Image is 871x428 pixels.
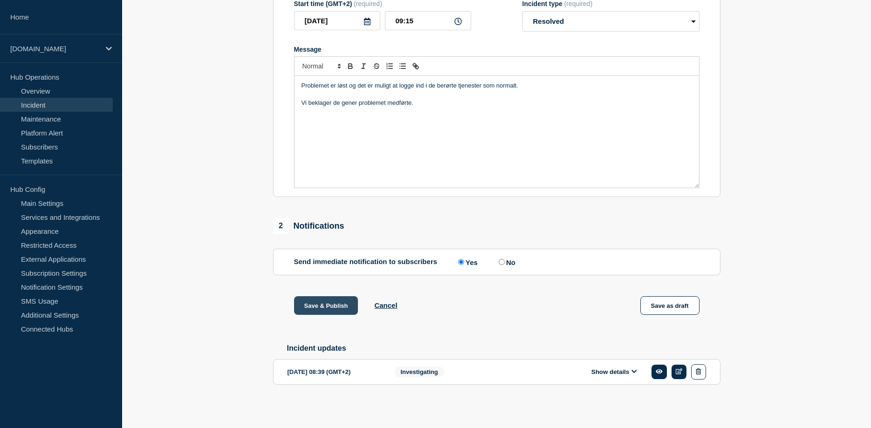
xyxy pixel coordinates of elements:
div: Notifications [273,218,344,234]
div: Message [294,46,700,53]
button: Toggle strikethrough text [370,61,383,72]
button: Cancel [374,301,397,309]
button: Save & Publish [294,296,358,315]
div: Send immediate notification to subscribers [294,258,700,266]
button: Show details [589,368,640,376]
input: HH:MM [385,11,471,30]
p: [DOMAIN_NAME] [10,45,100,53]
label: No [496,258,515,266]
button: Save as draft [640,296,700,315]
span: Investigating [395,367,444,377]
input: No [499,259,505,265]
label: Yes [456,258,478,266]
p: Problemet er løst og det er muligt at logge ind i de berørte tjenester som normalt. [302,82,692,90]
input: YYYY-MM-DD [294,11,380,30]
h2: Incident updates [287,344,720,353]
select: Incident type [522,11,700,32]
div: Message [295,76,699,188]
p: Vi beklager de gener problemet medførte. [302,99,692,107]
button: Toggle ordered list [383,61,396,72]
p: Send immediate notification to subscribers [294,258,438,266]
span: 2 [273,218,289,234]
span: Font size [298,61,344,72]
button: Toggle bold text [344,61,357,72]
button: Toggle link [409,61,422,72]
input: Yes [458,259,464,265]
button: Toggle bulleted list [396,61,409,72]
button: Toggle italic text [357,61,370,72]
div: [DATE] 08:39 (GMT+2) [288,364,381,380]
